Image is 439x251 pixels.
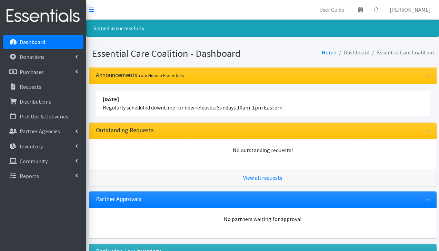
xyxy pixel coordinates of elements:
[3,50,83,64] a: Donations
[20,69,44,75] p: Purchases
[369,48,434,57] li: Essential Care Coalition
[3,95,83,108] a: Distributions
[3,139,83,153] a: Inventory
[20,39,45,45] p: Dashboard
[96,196,141,203] h3: Partner Approvals
[322,49,336,56] a: Home
[137,72,184,79] small: from Human Essentials
[3,4,83,28] img: HumanEssentials
[3,80,83,94] a: Requests
[3,169,83,183] a: Reports
[3,109,83,123] a: Pick Ups & Deliveries
[20,143,43,150] p: Inventory
[3,154,83,168] a: Community
[96,146,430,154] div: No outstanding requests!
[20,113,68,120] p: Pick Ups & Deliveries
[336,48,369,57] li: Dashboard
[3,65,83,79] a: Purchases
[96,215,430,223] div: No partners waiting for approval
[103,96,119,103] strong: [DATE]
[243,174,282,181] a: View all requests
[86,20,439,37] div: Signed in successfully.
[96,72,184,79] h3: Announcements
[20,98,51,105] p: Distributions
[20,172,39,179] p: Reports
[20,83,41,90] p: Requests
[384,3,436,17] a: [PERSON_NAME]
[20,128,60,135] p: Partner Agencies
[92,48,260,60] h1: Essential Care Coalition - Dashboard
[96,127,154,134] h3: Outstanding Requests
[96,91,430,116] li: Regularly scheduled downtime for new releases: Sundays 10am-1pm Eastern.
[3,35,83,49] a: Dashboard
[20,53,44,60] p: Donations
[20,158,48,165] p: Community
[3,124,83,138] a: Partner Agencies
[314,3,350,17] a: User Guide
